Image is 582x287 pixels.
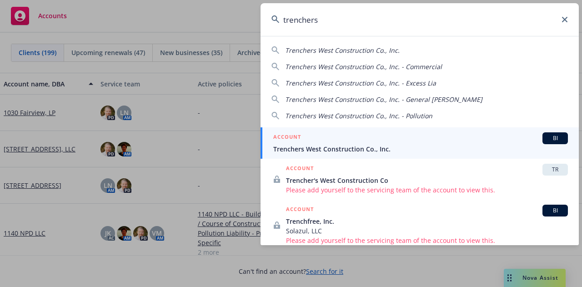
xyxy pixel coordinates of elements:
a: ACCOUNTBITrenchers West Construction Co., Inc. [261,127,579,159]
span: TR [546,166,564,174]
span: Please add yourself to the servicing team of the account to view this. [286,185,568,195]
span: BI [546,206,564,215]
h5: ACCOUNT [286,205,314,216]
span: Trenchers West Construction Co., Inc. - Excess Lia [285,79,436,87]
span: Trenchers West Construction Co., Inc. - Pollution [285,111,432,120]
a: ACCOUNTBITrenchfree, Inc.Solazul, LLCPlease add yourself to the servicing team of the account to ... [261,200,579,250]
h5: ACCOUNT [286,164,314,175]
h5: ACCOUNT [273,132,301,143]
input: Search... [261,3,579,36]
span: Please add yourself to the servicing team of the account to view this. [286,236,568,245]
span: BI [546,134,564,142]
span: Trenchfree, Inc. [286,217,568,226]
span: Trenchers West Construction Co., Inc. - General [PERSON_NAME] [285,95,482,104]
span: Solazul, LLC [286,226,568,236]
span: Trencher's West Construction Co [286,176,568,185]
span: Trenchers West Construction Co., Inc. - Commercial [285,62,442,71]
span: Trenchers West Construction Co., Inc. [273,144,568,154]
span: Trenchers West Construction Co., Inc. [285,46,400,55]
a: ACCOUNTTRTrencher's West Construction CoPlease add yourself to the servicing team of the account ... [261,159,579,200]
